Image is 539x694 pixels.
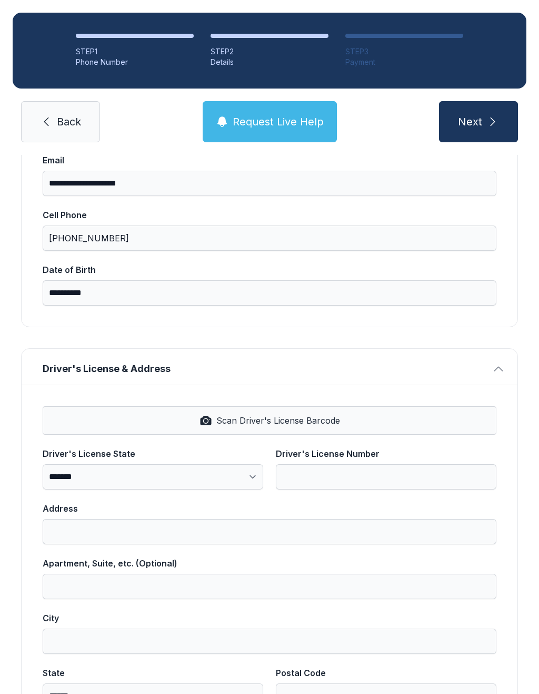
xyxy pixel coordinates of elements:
input: Address [43,519,496,544]
div: Cell Phone [43,209,496,221]
button: Driver's License & Address [22,349,517,385]
div: Phone Number [76,57,194,67]
input: Email [43,171,496,196]
input: Date of Birth [43,280,496,306]
input: Apartment, Suite, etc. (Optional) [43,574,496,599]
div: Payment [345,57,463,67]
div: State [43,667,263,679]
div: STEP 3 [345,46,463,57]
input: City [43,629,496,654]
input: Driver's License Number [276,464,496,490]
div: City [43,612,496,624]
span: Request Live Help [233,114,324,129]
div: STEP 1 [76,46,194,57]
div: STEP 2 [211,46,328,57]
span: Next [458,114,482,129]
div: Driver's License State [43,447,263,460]
div: Apartment, Suite, etc. (Optional) [43,557,496,570]
div: Date of Birth [43,263,496,276]
span: Scan Driver's License Barcode [216,414,340,427]
span: Back [57,114,81,129]
select: Driver's License State [43,464,263,490]
div: Address [43,502,496,515]
div: Email [43,154,496,167]
input: Cell Phone [43,226,496,251]
div: Driver's License Number [276,447,496,460]
div: Details [211,57,328,67]
span: Driver's License & Address [43,361,488,376]
div: Postal Code [276,667,496,679]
